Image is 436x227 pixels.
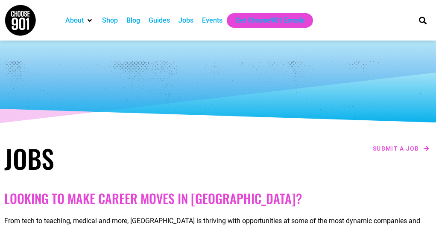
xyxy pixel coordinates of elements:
a: Guides [149,15,170,26]
h2: Looking to make career moves in [GEOGRAPHIC_DATA]? [4,191,432,206]
a: Get Choose901 Emails [235,15,304,26]
a: Shop [102,15,118,26]
nav: Main nav [61,13,407,28]
a: Jobs [178,15,193,26]
div: About [61,13,98,28]
a: About [65,15,84,26]
h1: Jobs [4,143,214,174]
div: Search [416,13,430,27]
a: Blog [126,15,140,26]
a: Events [202,15,222,26]
a: Submit a job [370,143,432,154]
span: Submit a job [373,146,419,151]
